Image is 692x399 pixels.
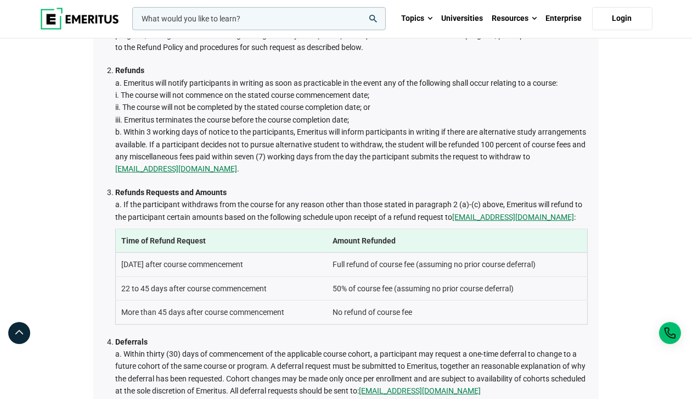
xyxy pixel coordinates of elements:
[327,253,588,276] td: Full refund of course fee (assuming no prior course deferral)
[115,103,370,112] span: ii. The course will not be completed by the stated course completion date; or
[115,66,144,75] strong: Refunds
[115,115,349,124] span: iii. Emeritus terminates the course before the course completion date;
[115,229,327,253] th: Time of Refund Request
[115,163,237,175] a: [EMAIL_ADDRESS][DOMAIN_NAME]
[327,276,588,300] td: 50% of course fee (assuming no prior course deferral)
[115,128,586,173] span: b. Within 3 working days of notice to the participants, Emeritus will inform participants in writ...
[115,91,369,99] span: i. The course will not commence on the stated course commencement date;
[115,200,582,221] span: a. If the participant withdraws from the course for any reason other than those stated in paragra...
[115,301,327,324] td: More than 45 days after course commencement
[327,301,588,324] td: No refund of course fee
[115,253,327,276] td: [DATE] after course commencement
[359,385,481,397] a: [EMAIL_ADDRESS][DOMAIN_NAME]
[115,276,327,300] td: 22 to 45 days after course commencement
[115,337,148,346] strong: Deferrals
[452,211,574,223] a: [EMAIL_ADDRESS][DOMAIN_NAME]
[592,7,652,30] a: Login
[132,7,386,30] input: woocommerce-product-search-field-0
[115,188,227,197] strong: Refunds Requests and Amounts
[115,79,558,87] span: a. Emeritus will notify participants in writing as soon as practicable in the event any of the fo...
[115,350,586,395] span: a. Within thirty (30) days of commencement of the applicable course cohort, a participant may req...
[327,229,588,253] th: Amount Refunded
